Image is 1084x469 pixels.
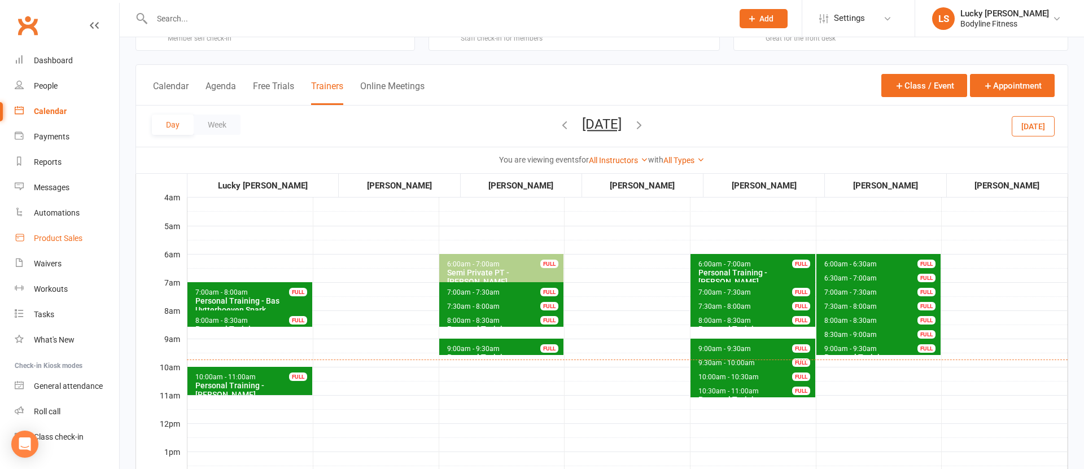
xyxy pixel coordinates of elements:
[917,330,936,339] div: FULL
[15,175,119,200] a: Messages
[824,274,877,282] span: 6:30am - 7:00am
[15,277,119,302] a: Workouts
[447,288,500,296] span: 7:00am - 7:30am
[792,372,810,381] div: FULL
[447,325,562,343] div: Personal Training - [PERSON_NAME]
[824,288,877,296] span: 7:00am - 7:30am
[195,381,310,399] div: Personal Training - [PERSON_NAME]
[698,345,751,353] span: 9:00am - 9:30am
[136,305,187,333] div: 8am
[1012,116,1055,136] button: [DATE]
[792,358,810,367] div: FULL
[289,288,307,296] div: FULL
[917,288,936,296] div: FULL
[136,277,187,305] div: 7am
[15,124,119,150] a: Payments
[792,260,810,268] div: FULL
[34,132,69,141] div: Payments
[152,115,194,135] button: Day
[15,99,119,124] a: Calendar
[698,317,751,325] span: 8:00am - 8:30am
[148,11,725,27] input: Search...
[136,248,187,277] div: 6am
[917,316,936,325] div: FULL
[15,424,119,450] a: Class kiosk mode
[824,345,877,353] span: 9:00am - 9:30am
[253,81,294,105] button: Free Trials
[34,335,75,344] div: What's New
[824,353,939,371] div: Personal Training - [PERSON_NAME]
[461,34,543,42] div: Staff check-in for members
[14,11,42,40] a: Clubworx
[947,179,1067,192] div: [PERSON_NAME]
[136,220,187,248] div: 5am
[447,268,562,295] div: Semi Private PT - [PERSON_NAME], [PERSON_NAME]
[34,432,84,441] div: Class check-in
[917,274,936,282] div: FULL
[195,317,248,325] span: 8:00am - 8:30am
[15,302,119,327] a: Tasks
[960,19,1049,29] div: Bodyline Fitness
[698,373,759,381] span: 10:00am - 10:30am
[15,150,119,175] a: Reports
[917,302,936,310] div: FULL
[766,34,891,42] div: Great for the front desk
[136,418,187,446] div: 12pm
[704,179,824,192] div: [PERSON_NAME]
[824,303,877,310] span: 7:30am - 8:00am
[447,353,562,371] div: Personal Training - [PERSON_NAME]
[540,260,558,268] div: FULL
[663,156,705,165] a: All Types
[648,155,663,164] strong: with
[15,200,119,226] a: Automations
[34,382,103,391] div: General attendance
[579,155,589,164] strong: for
[15,73,119,99] a: People
[583,179,702,192] div: [PERSON_NAME]
[792,344,810,353] div: FULL
[136,333,187,361] div: 9am
[188,179,338,192] div: Lucky [PERSON_NAME]
[589,156,648,165] a: All Instructors
[792,302,810,310] div: FULL
[698,395,813,413] div: Personal Training - [PERSON_NAME]
[153,81,189,105] button: Calendar
[582,116,622,132] button: [DATE]
[825,179,945,192] div: [PERSON_NAME]
[34,284,68,293] div: Workouts
[289,316,307,325] div: FULL
[824,317,877,325] span: 8:00am - 8:30am
[339,179,459,192] div: [PERSON_NAME]
[34,81,58,90] div: People
[698,325,813,343] div: Personal Training - [PERSON_NAME]
[970,74,1055,97] button: Appointment
[540,302,558,310] div: FULL
[195,288,248,296] span: 7:00am - 8:00am
[136,361,187,389] div: 10am
[932,7,955,30] div: LS
[136,389,187,418] div: 11am
[289,372,307,381] div: FULL
[15,399,119,424] a: Roll call
[15,374,119,399] a: General attendance kiosk mode
[759,14,773,23] span: Add
[917,260,936,268] div: FULL
[195,325,310,343] div: Personal Training - [PERSON_NAME]
[34,157,62,166] div: Reports
[360,81,425,105] button: Online Meetings
[15,48,119,73] a: Dashboard
[499,155,579,164] strong: You are viewing events
[15,327,119,353] a: What's New
[698,387,759,395] span: 10:30am - 11:00am
[136,191,187,220] div: 4am
[960,8,1049,19] div: Lucky [PERSON_NAME]
[34,407,60,416] div: Roll call
[34,310,54,319] div: Tasks
[15,226,119,251] a: Product Sales
[34,56,73,65] div: Dashboard
[195,373,256,381] span: 10:00am - 11:00am
[740,9,788,28] button: Add
[15,251,119,277] a: Waivers
[698,359,755,367] span: 9:30am - 10:00am
[11,431,38,458] div: Open Intercom Messenger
